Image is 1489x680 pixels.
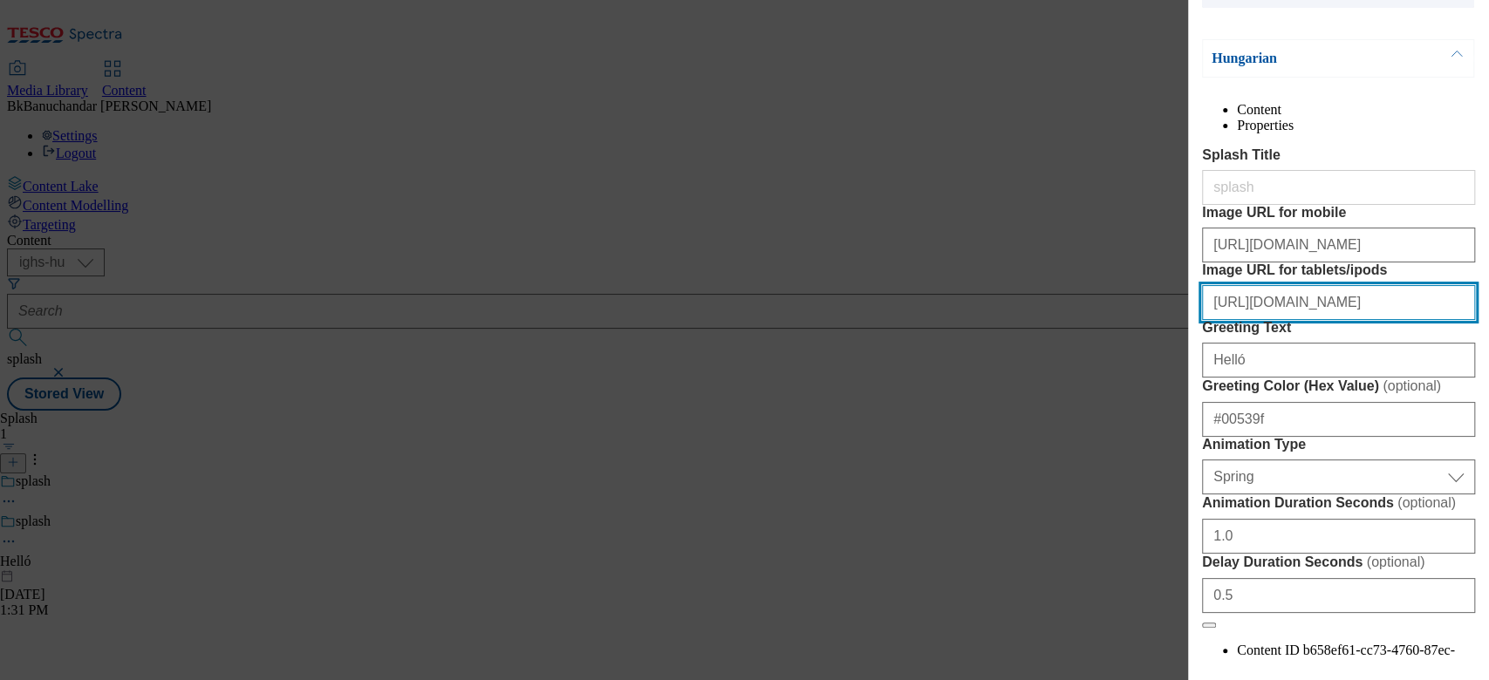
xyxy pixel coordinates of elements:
p: Hungarian [1212,50,1395,67]
label: Greeting Text [1202,320,1475,336]
input: Enter Image URL for tablets/ipods [1202,285,1475,320]
li: Content [1237,102,1475,118]
span: b658ef61-cc73-4760-87ec-e9d397db29b7 [1237,643,1455,673]
input: Enter Splash Title [1202,170,1475,205]
label: Image URL for tablets/ipods [1202,262,1475,278]
input: Enter Animation Duration Seconds [1202,519,1475,554]
input: Enter Greeting Text [1202,343,1475,377]
label: Splash Title [1202,147,1475,163]
span: ( optional ) [1367,554,1425,569]
label: Animation Duration Seconds [1202,494,1475,512]
label: Image URL for mobile [1202,205,1475,221]
label: Animation Type [1202,437,1475,452]
span: ( optional ) [1397,495,1456,510]
input: Enter Image URL for mobile [1202,228,1475,262]
li: Content ID [1237,643,1475,674]
input: Enter Delay Duration Seconds [1202,578,1475,613]
label: Greeting Color (Hex Value) [1202,377,1475,395]
label: Delay Duration Seconds [1202,554,1475,571]
span: ( optional ) [1383,378,1441,393]
li: Properties [1237,118,1475,133]
input: Enter Greeting Color (Hex Value) [1202,402,1475,437]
